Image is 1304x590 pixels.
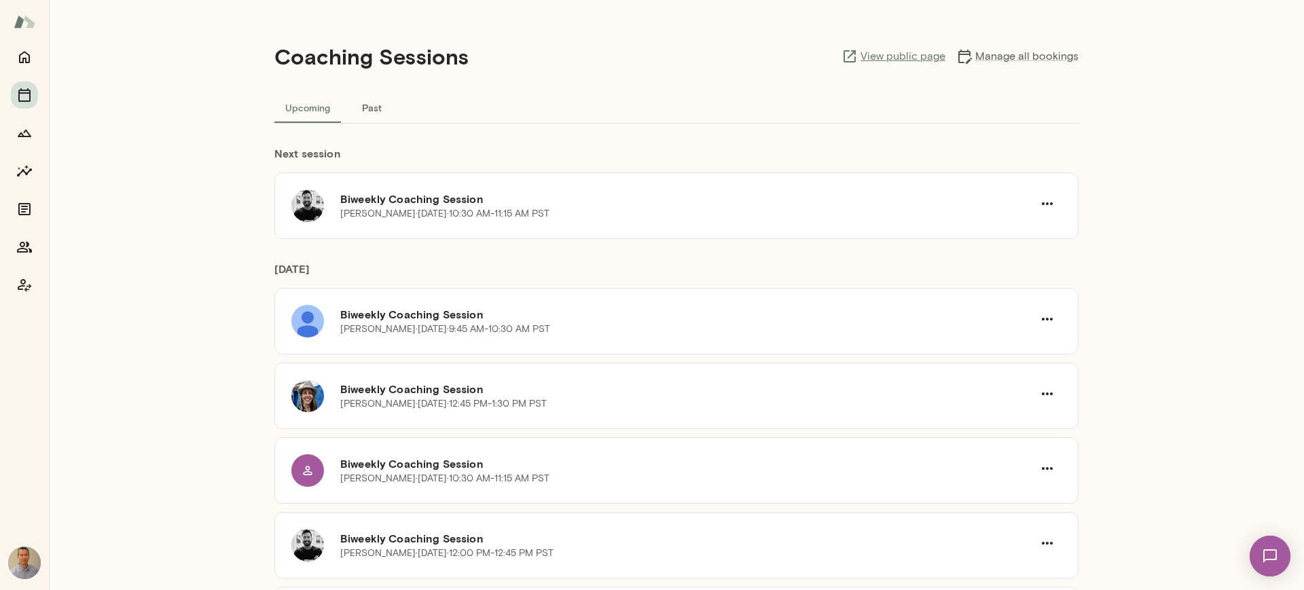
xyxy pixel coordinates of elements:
[340,530,1033,547] h6: Biweekly Coaching Session
[274,91,1079,124] div: basic tabs example
[11,158,38,185] button: Insights
[11,234,38,261] button: Members
[274,261,1079,288] h6: [DATE]
[8,547,41,579] img: Kevin Au
[274,145,1079,172] h6: Next session
[11,272,38,299] button: Coach app
[340,191,1033,207] h6: Biweekly Coaching Session
[341,91,402,124] button: Past
[340,456,1033,472] h6: Biweekly Coaching Session
[340,381,1033,397] h6: Biweekly Coaching Session
[14,9,35,35] img: Mento
[340,397,547,411] p: [PERSON_NAME] · [DATE] · 12:45 PM-1:30 PM PST
[956,48,1079,64] a: Manage all bookings
[340,207,549,221] p: [PERSON_NAME] · [DATE] · 10:30 AM-11:15 AM PST
[340,306,1033,322] h6: Biweekly Coaching Session
[274,91,341,124] button: Upcoming
[340,472,549,485] p: [PERSON_NAME] · [DATE] · 10:30 AM-11:15 AM PST
[11,119,38,147] button: Growth Plan
[11,81,38,109] button: Sessions
[11,43,38,71] button: Home
[340,322,550,336] p: [PERSON_NAME] · [DATE] · 9:45 AM-10:30 AM PST
[340,547,554,560] p: [PERSON_NAME] · [DATE] · 12:00 PM-12:45 PM PST
[841,48,945,64] a: View public page
[11,196,38,223] button: Documents
[274,43,469,69] h4: Coaching Sessions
